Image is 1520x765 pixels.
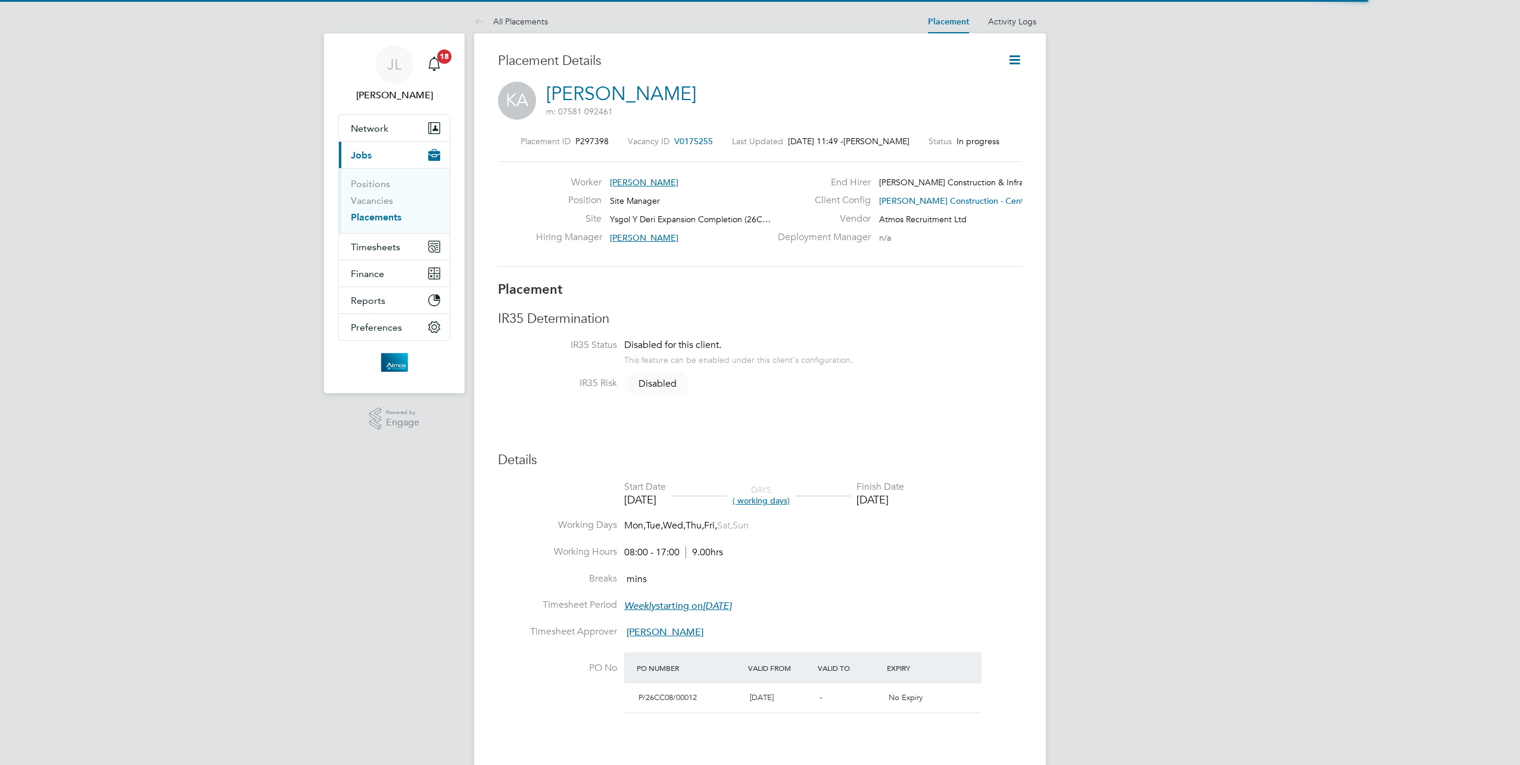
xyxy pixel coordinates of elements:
a: Go to home page [338,353,450,372]
label: Status [929,136,952,147]
span: Fri, [704,520,717,531]
span: [PERSON_NAME] [843,136,909,147]
label: Working Hours [498,546,617,558]
span: Engage [386,418,419,428]
span: - [820,692,822,702]
span: [PERSON_NAME] [610,232,678,243]
nav: Main navigation [324,33,465,393]
em: Weekly [624,600,656,612]
span: Sat, [717,520,733,531]
span: Site Manager [610,195,660,206]
span: [DATE] [750,692,774,702]
span: In progress [957,136,999,147]
b: Placement [498,281,563,297]
div: Expiry [884,657,954,679]
span: KA [498,82,536,120]
label: Last Updated [732,136,783,147]
span: Thu, [686,520,704,531]
span: ( working days) [733,495,790,506]
label: Timesheet Approver [498,626,617,638]
a: 18 [422,45,446,83]
div: Start Date [624,481,666,493]
button: Timesheets [339,234,450,260]
h3: Details [498,452,1022,469]
span: JL [387,57,401,72]
span: 18 [437,49,451,64]
div: Jobs [339,168,450,233]
span: P297398 [575,136,609,147]
span: [PERSON_NAME] Construction - Central [879,195,1033,206]
div: Finish Date [856,481,904,493]
button: Preferences [339,314,450,340]
label: PO No [498,662,617,674]
a: Activity Logs [988,16,1036,27]
label: IR35 Risk [498,377,617,390]
label: Position [536,194,602,207]
div: [DATE] [624,493,666,506]
span: Sun [733,520,749,531]
a: Powered byEngage [369,408,420,430]
button: Reports [339,287,450,313]
span: 9.00hrs [686,546,723,558]
em: [DATE] [703,600,731,612]
div: Valid To [815,657,884,679]
span: Jobs [351,150,372,161]
button: Jobs [339,142,450,168]
div: This feature can be enabled under this client's configuration. [624,352,853,365]
a: Placements [351,212,401,223]
span: Atmos Recruitment Ltd [879,214,967,225]
label: Placement ID [521,136,571,147]
div: PO Number [634,657,745,679]
label: Vendor [771,213,871,225]
span: [DATE] 11:49 - [788,136,843,147]
span: [PERSON_NAME] Construction & Infrast… [879,177,1038,188]
div: [DATE] [856,493,904,506]
span: No Expiry [889,692,923,702]
span: [PERSON_NAME] [627,626,703,638]
h3: Placement Details [498,52,989,70]
label: Vacancy ID [628,136,669,147]
h3: IR35 Determination [498,310,1022,328]
span: John Longstaff [338,88,450,102]
a: All Placements [474,16,548,27]
span: Finance [351,268,384,279]
label: Worker [536,176,602,189]
span: P/26CC08/00012 [638,692,697,702]
span: Network [351,123,388,134]
span: Timesheets [351,241,400,253]
span: Preferences [351,322,402,333]
label: Deployment Manager [771,231,871,244]
label: End Hirer [771,176,871,189]
a: Positions [351,178,390,189]
span: Ysgol Y Deri Expansion Completion (26C… [610,214,771,225]
span: Disabled [627,372,689,396]
span: Wed, [663,520,686,531]
span: V0175255 [674,136,713,147]
div: 08:00 - 17:00 [624,546,723,559]
span: Powered by [386,408,419,418]
a: Placement [928,17,969,27]
div: Valid From [745,657,815,679]
span: mins [627,573,647,585]
a: [PERSON_NAME] [546,82,696,105]
span: starting on [624,600,731,612]
span: n/a [879,232,891,243]
label: Working Days [498,519,617,531]
span: [PERSON_NAME] [610,177,678,188]
label: IR35 Status [498,339,617,352]
button: Finance [339,260,450,287]
button: Network [339,115,450,141]
label: Timesheet Period [498,599,617,611]
span: Disabled for this client. [624,339,721,351]
label: Site [536,213,602,225]
span: Mon, [624,520,646,531]
label: Client Config [771,194,871,207]
a: JL[PERSON_NAME] [338,45,450,102]
span: Tue, [646,520,663,531]
a: Vacancies [351,195,393,206]
div: DAYS [727,484,796,506]
span: m: 07581 092461 [546,106,613,117]
label: Hiring Manager [536,231,602,244]
span: Reports [351,295,385,306]
img: atmosrecruitment-logo-retina.png [381,353,407,372]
